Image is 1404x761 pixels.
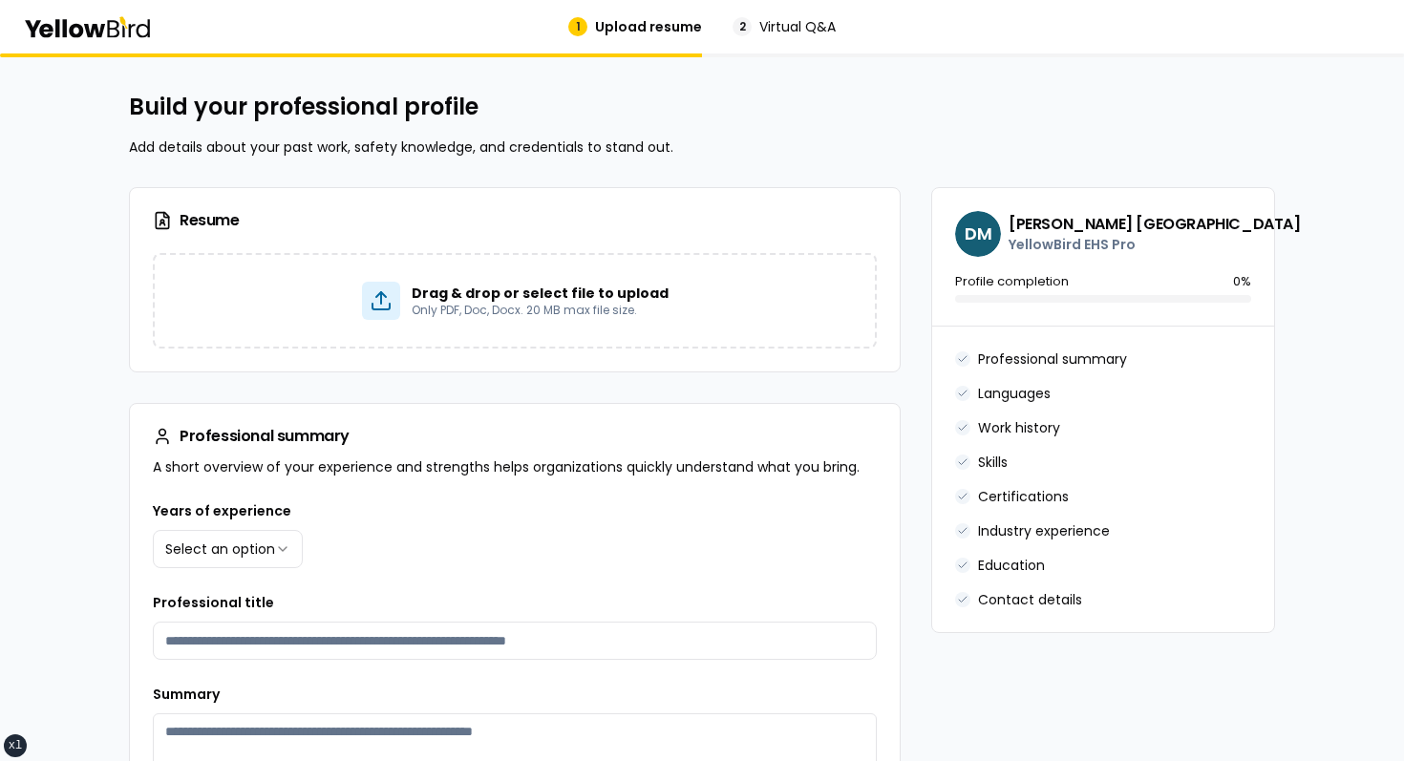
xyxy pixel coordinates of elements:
label: Years of experience [153,501,291,520]
p: Add details about your past work, safety knowledge, and credentials to stand out. [129,137,1275,157]
label: Summary [153,685,220,704]
p: Certifications [978,487,1069,506]
h3: Resume [153,211,877,230]
p: 0 % [1233,272,1251,291]
p: Work history [978,418,1060,437]
div: 2 [733,17,752,36]
p: Professional summary [978,349,1127,369]
h3: Professional summary [153,427,877,446]
div: Drag & drop or select file to uploadOnly PDF, Doc, Docx. 20 MB max file size. [153,253,877,349]
h2: Build your professional profile [129,92,1275,122]
p: A short overview of your experience and strengths helps organizations quickly understand what you... [153,457,877,476]
p: Industry experience [978,521,1110,540]
p: Education [978,556,1045,575]
p: Contact details [978,590,1082,609]
p: Languages [978,384,1051,403]
p: Profile completion [955,272,1069,291]
p: Only PDF, Doc, Docx. 20 MB max file size. [412,303,669,318]
span: DM [955,211,1001,257]
div: xl [9,738,22,753]
p: Skills [978,453,1008,472]
h3: [PERSON_NAME] [GEOGRAPHIC_DATA] [1009,214,1301,235]
p: Drag & drop or select file to upload [412,284,669,303]
div: 1 [568,17,587,36]
span: Upload resume [595,17,702,36]
p: YellowBird EHS Pro [1009,235,1301,254]
span: Virtual Q&A [759,17,836,36]
label: Professional title [153,593,274,612]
